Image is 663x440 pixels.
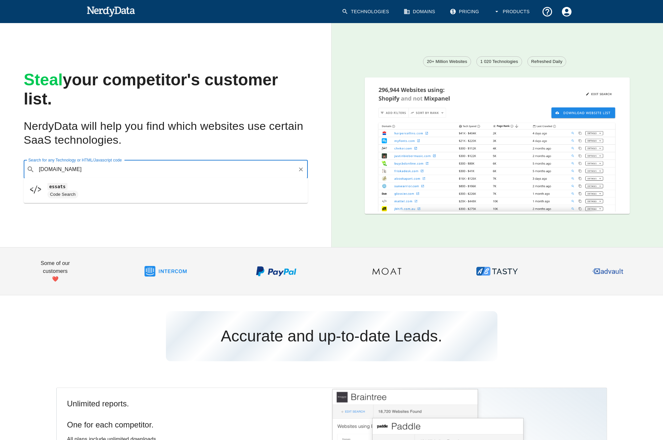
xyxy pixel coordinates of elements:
a: 20+ Million Websites [423,56,471,67]
button: Clear [296,165,305,174]
img: 0.jpg [29,183,42,196]
img: Intercom [145,250,187,292]
img: PayPal [255,250,297,292]
h1: your competitor's customer list. [24,71,308,109]
button: Account Settings [557,2,576,21]
a: Technologies [338,2,394,21]
a: 1 020 Technologies [476,56,522,67]
h3: Accurate and up-to-date Leads. [166,311,497,361]
img: NerdyData.com [87,5,135,18]
span: 1 020 Technologies [477,58,522,65]
img: ABTasty [476,250,518,292]
h2: NerdyData will help you find which websites use certain SaaS technologies. [24,119,308,147]
code: essats [47,183,67,190]
a: Refreshed Daily [527,56,567,67]
button: Support and Documentation [538,2,557,21]
button: Products [490,2,535,21]
span: Code Search [47,191,78,198]
a: Domains [400,2,440,21]
label: Search for any Technology or HTML/Javascript code [28,157,122,163]
span: 20+ Million Websites [423,58,471,65]
img: A screenshot of a report showing the total number of websites using Shopify [365,77,630,212]
span: Refreshed Daily [528,58,566,65]
h5: Unlimited reports. One for each competitor. [67,398,321,430]
a: Pricing [446,2,484,21]
span: Steal [24,71,63,89]
img: Advault [587,250,629,292]
img: Moat [366,250,408,292]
